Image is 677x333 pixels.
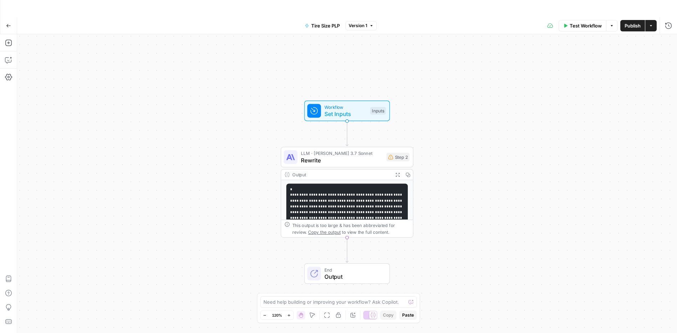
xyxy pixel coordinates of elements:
[324,266,383,273] span: End
[311,22,340,29] span: Tire Size PLP
[281,263,414,284] div: EndOutput
[345,21,377,30] button: Version 1
[570,22,602,29] span: Test Workflow
[620,20,645,31] button: Publish
[292,171,390,178] div: Output
[301,150,383,157] span: LLM · [PERSON_NAME] 3.7 Sonnet
[402,312,414,318] span: Paste
[292,222,410,235] div: This output is too large & has been abbreviated for review. to view the full content.
[301,156,383,165] span: Rewrite
[399,311,417,320] button: Paste
[324,110,367,118] span: Set Inputs
[324,272,383,281] span: Output
[370,107,386,115] div: Inputs
[383,312,394,318] span: Copy
[380,311,396,320] button: Copy
[625,22,641,29] span: Publish
[324,104,367,110] span: Workflow
[559,20,606,31] button: Test Workflow
[272,312,282,318] span: 120%
[308,229,340,234] span: Copy the output
[301,20,344,31] button: Tire Size PLP
[346,121,348,146] g: Edge from start to step_2
[386,153,410,161] div: Step 2
[349,22,367,29] span: Version 1
[346,238,348,263] g: Edge from step_2 to end
[281,101,414,121] div: WorkflowSet InputsInputs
